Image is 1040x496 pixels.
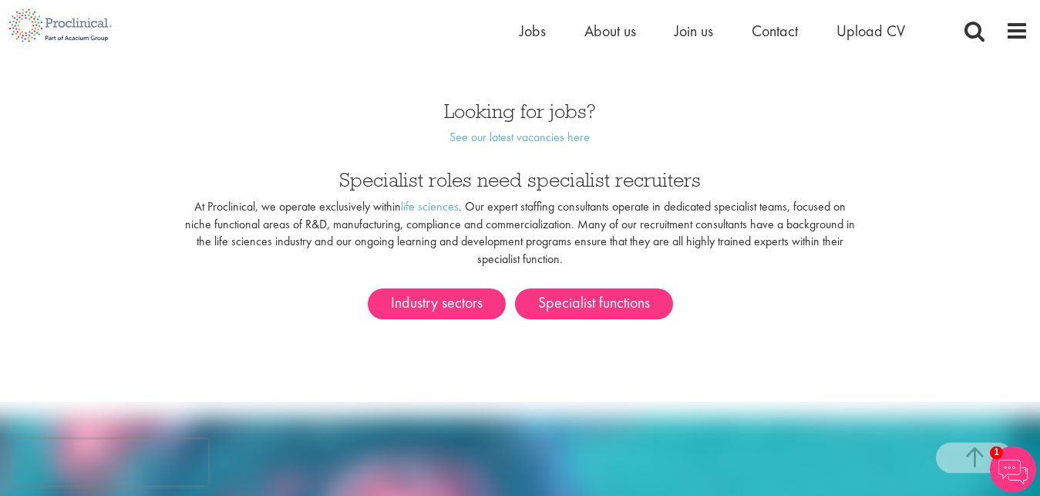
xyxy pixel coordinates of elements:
a: Specialist functions [515,288,673,319]
iframe: reCAPTCHA [11,439,208,485]
a: Contact [752,21,798,41]
h3: Specialist roles need specialist recruiters [185,170,855,190]
img: Chatbot [990,446,1036,492]
a: Upload CV [836,21,905,41]
span: 1 [990,446,1003,459]
a: See our latest vacancies here [449,129,590,145]
a: Jobs [520,21,546,41]
a: About us [584,21,636,41]
p: At Proclinical, we operate exclusively within . Our expert staffing consultants operate in dedica... [185,198,855,268]
a: Join us [675,21,713,41]
a: Industry sectors [368,288,506,319]
h3: Looking for jobs? [358,101,682,121]
a: life sciences [401,198,459,214]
